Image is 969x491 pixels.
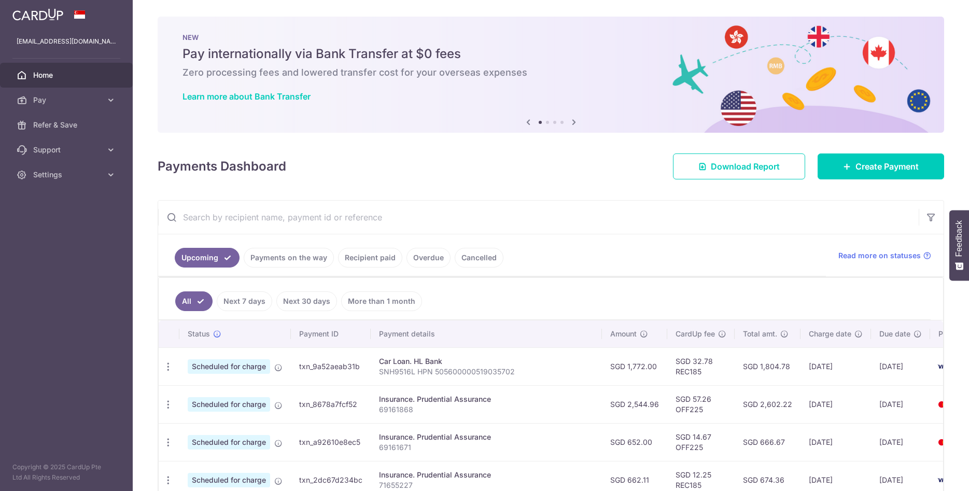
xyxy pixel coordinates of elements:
span: Pay [33,95,102,105]
input: Search by recipient name, payment id or reference [158,201,919,234]
h4: Payments Dashboard [158,157,286,176]
td: SGD 2,544.96 [602,385,667,423]
td: SGD 652.00 [602,423,667,461]
td: txn_8678a7fcf52 [291,385,371,423]
span: Scheduled for charge [188,397,270,412]
td: [DATE] [871,347,930,385]
td: SGD 2,602.22 [735,385,801,423]
p: SNH9516L HPN 505600000519035702 [379,367,594,377]
a: Next 7 days [217,291,272,311]
img: Bank Card [933,398,954,411]
a: Next 30 days [276,291,337,311]
span: Settings [33,170,102,180]
span: Support [33,145,102,155]
button: Feedback - Show survey [949,210,969,280]
span: Feedback [954,220,964,257]
span: Charge date [809,329,851,339]
a: Create Payment [818,153,944,179]
img: Bank transfer banner [158,17,944,133]
td: [DATE] [871,423,930,461]
td: SGD 14.67 OFF225 [667,423,735,461]
a: Overdue [406,248,451,268]
td: [DATE] [871,385,930,423]
a: Read more on statuses [838,250,931,261]
a: Learn more about Bank Transfer [182,91,311,102]
p: 71655227 [379,480,594,490]
p: 69161868 [379,404,594,415]
th: Payment details [371,320,602,347]
span: Amount [610,329,637,339]
td: SGD 666.67 [735,423,801,461]
td: [DATE] [801,385,871,423]
a: Upcoming [175,248,240,268]
span: Scheduled for charge [188,435,270,450]
div: Insurance. Prudential Assurance [379,394,594,404]
img: Bank Card [933,436,954,448]
span: Status [188,329,210,339]
a: Download Report [673,153,805,179]
div: Insurance. Prudential Assurance [379,470,594,480]
a: Cancelled [455,248,503,268]
span: Read more on statuses [838,250,921,261]
span: Due date [879,329,910,339]
h6: Zero processing fees and lowered transfer cost for your overseas expenses [182,66,919,79]
p: 69161671 [379,442,594,453]
a: Recipient paid [338,248,402,268]
span: Scheduled for charge [188,473,270,487]
span: Total amt. [743,329,777,339]
a: Payments on the way [244,248,334,268]
td: txn_a92610e8ec5 [291,423,371,461]
a: All [175,291,213,311]
span: Download Report [711,160,780,173]
td: [DATE] [801,347,871,385]
img: Bank Card [933,360,954,373]
th: Payment ID [291,320,371,347]
td: SGD 57.26 OFF225 [667,385,735,423]
span: Refer & Save [33,120,102,130]
div: Insurance. Prudential Assurance [379,432,594,442]
span: Scheduled for charge [188,359,270,374]
span: Home [33,70,102,80]
td: SGD 1,804.78 [735,347,801,385]
td: txn_9a52aeab31b [291,347,371,385]
p: NEW [182,33,919,41]
span: CardUp fee [676,329,715,339]
img: CardUp [12,8,63,21]
img: Bank Card [933,474,954,486]
td: SGD 1,772.00 [602,347,667,385]
span: Create Payment [855,160,919,173]
h5: Pay internationally via Bank Transfer at $0 fees [182,46,919,62]
div: Car Loan. HL Bank [379,356,594,367]
p: [EMAIL_ADDRESS][DOMAIN_NAME] [17,36,116,47]
a: More than 1 month [341,291,422,311]
td: SGD 32.78 REC185 [667,347,735,385]
td: [DATE] [801,423,871,461]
